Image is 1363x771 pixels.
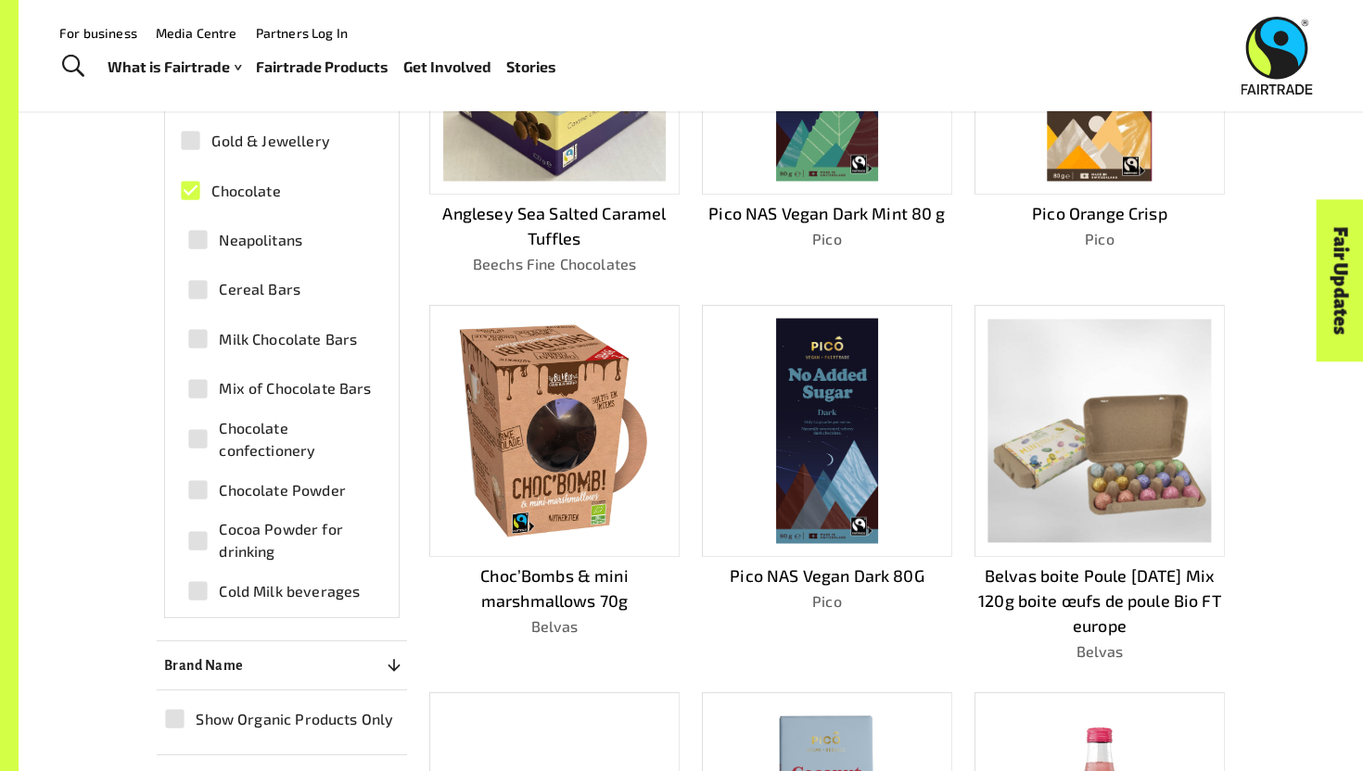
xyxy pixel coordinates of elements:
p: Pico NAS Vegan Dark 80G [702,563,952,588]
span: Chocolate Powder [219,479,345,501]
p: Belvas [974,640,1225,663]
a: Choc’Bombs & mini marshmallows 70gBelvas [429,305,680,663]
p: Pico Orange Crisp [974,201,1225,226]
p: Pico [702,590,952,613]
a: Media Centre [156,25,237,41]
p: Anglesey Sea Salted Caramel Tuffles [429,201,680,251]
span: Cocoa Powder for drinking [219,518,374,562]
span: Cold Milk beverages [219,580,360,602]
a: Belvas boite Poule [DATE] Mix 120g boite œufs de poule Bio FT europeBelvas [974,305,1225,663]
button: Brand Name [157,649,407,682]
span: Gold & Jewellery [211,130,329,152]
p: Pico NAS Vegan Dark Mint 80 g [702,201,952,226]
a: Fairtrade Products [256,54,389,81]
p: Belvas [429,615,680,638]
p: Pico [974,228,1225,250]
p: Beechs Fine Chocolates [429,253,680,275]
p: Belvas boite Poule [DATE] Mix 120g boite œufs de poule Bio FT europe [974,563,1225,638]
span: Chocolate confectionery [219,417,374,461]
a: Pico NAS Vegan Dark 80GPico [702,305,952,663]
a: Partners Log In [256,25,348,41]
p: Choc’Bombs & mini marshmallows 70g [429,563,680,613]
span: Milk Chocolate Bars [219,328,357,350]
span: Cereal Bars [219,278,300,300]
a: For business [59,25,137,41]
span: Neapolitans [219,229,302,251]
p: Pico [702,228,952,250]
span: Show Organic Products Only [196,708,393,730]
a: Toggle Search [50,44,96,90]
a: What is Fairtrade [108,54,241,81]
a: Get Involved [403,54,491,81]
span: Chocolate [211,180,280,202]
span: Mix of Chocolate Bars [219,377,371,399]
img: Fairtrade Australia New Zealand logo [1242,17,1313,95]
a: Stories [506,54,556,81]
p: Brand Name [164,654,244,676]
